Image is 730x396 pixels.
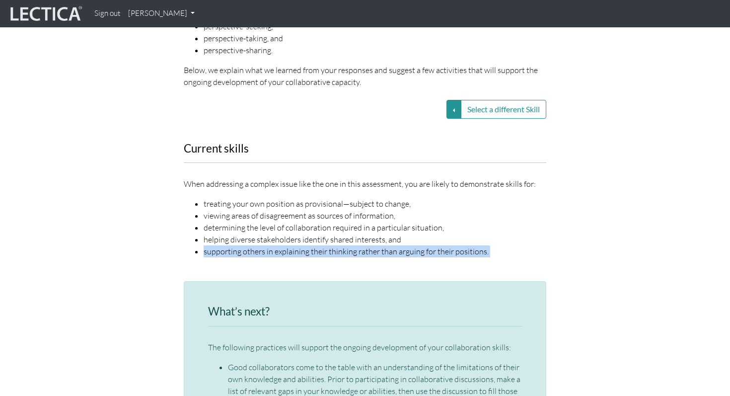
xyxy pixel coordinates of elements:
[204,44,546,56] li: perspective-sharing.
[8,4,82,23] img: lecticalive
[461,100,546,119] button: Select a different Skill
[204,210,546,222] li: viewing areas of disagreement as sources of information,
[204,32,546,44] li: perspective-taking, and
[90,4,124,23] a: Sign out
[204,234,546,245] li: helping diverse stakeholders identify shared interests, and
[208,306,522,318] h3: What’s next?
[184,64,546,88] p: Below, we explain what we learned from your responses and suggest a few activities that will supp...
[208,341,522,353] p: The following practices will support the ongoing development of your collaboration skills:
[184,178,546,190] p: When addressing a complex issue like the one in this assessment, you are likely to demonstrate sk...
[204,222,546,234] li: determining the level of collaboration required in a particular situation,
[204,245,546,257] li: supporting others in explaining their thinking rather than arguing for their positions.
[124,4,199,23] a: [PERSON_NAME]
[204,198,546,210] li: treating your own position as provisional—subject to change,
[184,143,546,155] h3: Current skills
